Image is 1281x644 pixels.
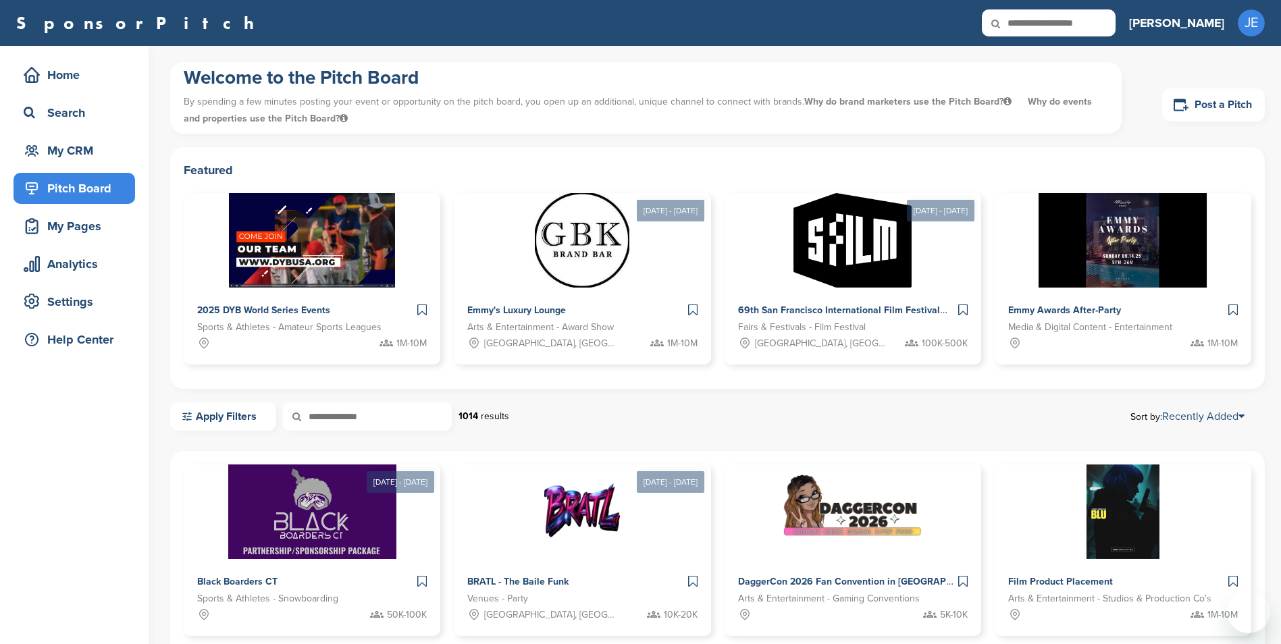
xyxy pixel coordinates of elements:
a: My CRM [14,135,135,166]
span: Sports & Athletes - Amateur Sports Leagues [197,320,382,335]
span: Sports & Athletes - Snowboarding [197,591,338,606]
span: BRATL - The Baile Funk [467,576,569,587]
span: 1M-10M [1207,608,1238,622]
span: Venues - Party [467,591,528,606]
div: [DATE] - [DATE] [367,471,434,493]
span: Arts & Entertainment - Studios & Production Co's [1008,591,1211,606]
a: [PERSON_NAME] [1129,8,1224,38]
img: Sponsorpitch & [228,464,396,559]
img: Sponsorpitch & [535,464,629,559]
h1: Welcome to the Pitch Board [184,65,1108,90]
span: Arts & Entertainment - Award Show [467,320,614,335]
a: Sponsorpitch & DaggerCon 2026 Fan Convention in [GEOGRAPHIC_DATA], [GEOGRAPHIC_DATA] Arts & Enter... [725,464,981,636]
span: 1M-10M [1207,336,1238,351]
a: SponsorPitch [16,14,263,32]
div: Help Center [20,327,135,352]
span: [GEOGRAPHIC_DATA], [GEOGRAPHIC_DATA] [484,336,617,351]
div: [DATE] - [DATE] [637,471,704,493]
a: My Pages [14,211,135,242]
span: 10K-20K [664,608,698,622]
a: Sponsorpitch & Emmy Awards After-Party Media & Digital Content - Entertainment 1M-10M [995,193,1251,365]
span: [GEOGRAPHIC_DATA], [GEOGRAPHIC_DATA] [755,336,887,351]
h3: [PERSON_NAME] [1129,14,1224,32]
span: Sort by: [1130,411,1245,422]
span: Media & Digital Content - Entertainment [1008,320,1172,335]
span: 69th San Francisco International Film Festival [738,304,940,316]
img: Sponsorpitch & [793,193,912,288]
span: 5K-10K [940,608,968,622]
a: Recently Added [1162,410,1245,423]
img: Sponsorpitch & [535,193,629,288]
a: Sponsorpitch & 2025 DYB World Series Events Sports & Athletes - Amateur Sports Leagues 1M-10M [184,193,440,365]
img: Sponsorpitch & [229,193,396,288]
span: 1M-10M [396,336,427,351]
img: Sponsorpitch & [1087,464,1159,559]
div: Home [20,63,135,87]
div: [DATE] - [DATE] [907,200,974,221]
img: Sponsorpitch & [1039,193,1207,288]
h2: Featured [184,161,1251,180]
span: Emmy Awards After-Party [1008,304,1121,316]
span: DaggerCon 2026 Fan Convention in [GEOGRAPHIC_DATA], [GEOGRAPHIC_DATA] [738,576,1097,587]
a: [DATE] - [DATE] Sponsorpitch & Black Boarders CT Sports & Athletes - Snowboarding 50K-100K [184,443,440,636]
a: Settings [14,286,135,317]
span: JE [1238,9,1265,36]
a: [DATE] - [DATE] Sponsorpitch & Emmy's Luxury Lounge Arts & Entertainment - Award Show [GEOGRAPHIC... [454,171,710,365]
span: Arts & Entertainment - Gaming Conventions [738,591,920,606]
a: Home [14,59,135,90]
a: Sponsorpitch & Film Product Placement Arts & Entertainment - Studios & Production Co's 1M-10M [995,464,1251,636]
a: Help Center [14,324,135,355]
span: 100K-500K [922,336,968,351]
a: Search [14,97,135,128]
span: [GEOGRAPHIC_DATA], [GEOGRAPHIC_DATA] [484,608,617,622]
div: My CRM [20,138,135,163]
a: [DATE] - [DATE] Sponsorpitch & 69th San Francisco International Film Festival Fairs & Festivals -... [725,171,981,365]
div: Search [20,101,135,125]
div: Pitch Board [20,176,135,200]
a: [DATE] - [DATE] Sponsorpitch & BRATL - The Baile Funk Venues - Party [GEOGRAPHIC_DATA], [GEOGRAPH... [454,443,710,636]
div: [DATE] - [DATE] [637,200,704,221]
img: Sponsorpitch & [782,464,924,559]
span: Emmy's Luxury Lounge [467,304,566,316]
iframe: Button to launch messaging window [1227,590,1270,633]
span: 1M-10M [667,336,698,351]
span: 2025 DYB World Series Events [197,304,330,316]
div: Settings [20,290,135,314]
a: Apply Filters [170,402,276,431]
span: 50K-100K [387,608,427,622]
a: Analytics [14,248,135,279]
span: results [481,410,509,422]
a: Pitch Board [14,173,135,204]
span: Fairs & Festivals - Film Festival [738,320,866,335]
span: Black Boarders CT [197,576,278,587]
a: Post a Pitch [1162,88,1265,122]
div: Analytics [20,252,135,276]
span: Why do brand marketers use the Pitch Board? [804,96,1014,107]
div: My Pages [20,214,135,238]
span: Film Product Placement [1008,576,1113,587]
strong: 1014 [459,410,478,422]
p: By spending a few minutes posting your event or opportunity on the pitch board, you open up an ad... [184,90,1108,130]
